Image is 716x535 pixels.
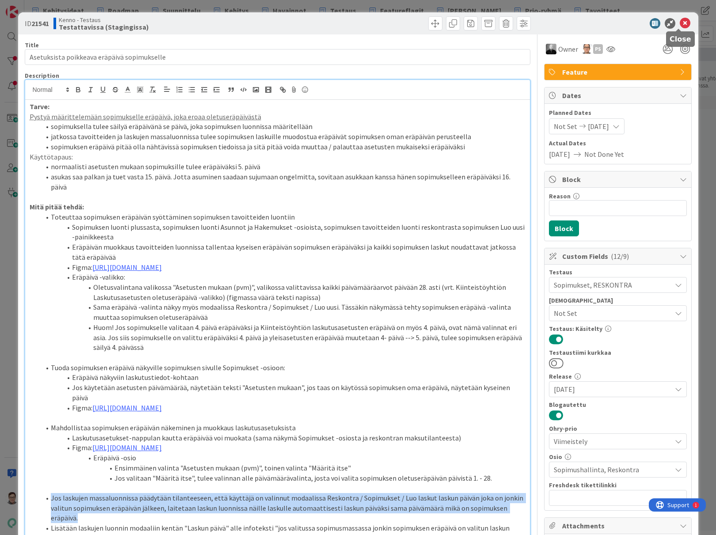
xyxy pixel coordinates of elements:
[46,4,48,11] div: 1
[59,23,149,30] b: Testattavissa (Stagingissa)
[593,44,603,54] div: PS
[19,1,40,12] span: Support
[40,323,526,353] li: Huom! Jos sopimukselle valitaan 4. päivä eräpäiväksi ja Kiinteistöyhtiön laskutusasetusten eräpäi...
[670,35,691,43] h5: Close
[40,272,526,282] li: Eräpäivä -valikko:
[549,192,571,200] label: Reason
[562,67,675,77] span: Feature
[40,172,526,192] li: asukas saa palkan ja tuet vasta 15. päivä. Jotta asuminen saadaan sujumaan ongelmitta, sovitaan a...
[40,433,526,443] li: Laskutusasetukset-nappulan kautta eräpäivää voi muokata (sama näkymä Sopimukset -osiosta ja resko...
[40,242,526,262] li: Eräpäivän muokkaus tavoitteiden luonnissa tallentaa kyseisen eräpäivän sopimuksen eräpäiväksi ja ...
[25,72,59,80] span: Description
[611,252,629,261] span: ( 12/9 )
[558,44,578,54] span: Owner
[549,108,687,118] span: Planned Dates
[554,384,671,395] span: [DATE]
[549,297,687,304] div: [DEMOGRAPHIC_DATA]
[40,443,526,453] li: Figma:
[30,112,261,121] u: Pystyä määrittelemään sopimukselle eräpäivä, joka eroaa oletuseräpäivästä
[40,493,526,523] li: Jos laskujen massaluonnissa päädytään tilanteeseen, että käyttäjä on valinnut modaalissa Reskontr...
[549,402,687,408] div: Blogautettu
[584,149,624,159] span: Not Done Yet
[40,132,526,142] li: jatkossa tavoitteiden ja laskujen massaluonnissa tulee sopimuksen laskuille muodostua eräpäivät s...
[40,383,526,402] li: Jos käytetään asetusten päivämäärää, näytetään teksti "Asetusten mukaan", jos taas on käytössä so...
[554,308,671,319] span: Not Set
[549,482,687,488] div: Freshdesk tikettilinkki
[546,44,556,54] img: MV
[25,49,530,65] input: type card name here...
[25,18,49,29] span: ID
[549,149,570,159] span: [DATE]
[562,174,675,185] span: Block
[92,443,162,452] a: [URL][DOMAIN_NAME]
[40,372,526,383] li: Eräpäivä näkyviin laskutustiedot-kohtaan
[40,262,526,273] li: Figma:
[92,263,162,272] a: [URL][DOMAIN_NAME]
[40,453,526,463] li: Eräpäivä -osio
[40,222,526,242] li: Sopimuksen luonti plussasta, sopimuksen luonti Asunnot ja Hakemukset -osioista, sopimuksen tavoit...
[59,16,149,23] span: Kenno - Testaus
[562,520,675,531] span: Attachments
[549,326,687,332] div: Testaus: Käsitelty
[554,280,671,290] span: Sopimukset, RESKONTRA
[562,90,675,101] span: Dates
[40,282,526,302] li: Oletusvalintana valikossa "Asetusten mukaan (pvm)", valikossa valittavissa kaikki päivämääräarvot...
[40,403,526,413] li: Figma:
[549,220,579,236] button: Block
[549,349,687,356] div: Testaustiimi kurkkaa
[588,121,609,132] span: [DATE]
[562,251,675,262] span: Custom Fields
[40,302,526,322] li: Sama eräpäivä -valinta näkyy myös modaalissa Reskontra / Sopimukset / Luo uusi. Tässäkin näkymäss...
[30,102,50,111] strong: Tarve:
[40,162,526,172] li: normaalisti asetusten mukaan sopimuksille tulee eräpäiväksi 5. päivä
[40,142,526,152] li: sopimuksen eräpäivä pitää olla nähtävissä sopimuksen tiedoissa ja sitä pitää voida muuttaa / pala...
[30,152,526,162] p: Käyttötapaus:
[549,139,687,148] span: Actual Dates
[40,363,526,373] li: Tuoda sopimuksen eräpäivä näkyville sopimuksen sivulle Sopimukset -osioon:
[40,473,526,483] li: Jos valitaan "Määritä itse", tulee valinnan alle päivämäärävalinta, josta voi valita sopimuksen o...
[40,463,526,473] li: Ensimmäinen valinta "Asetusten mukaan (pvm)", toinen valinta "Määritä itse"
[554,464,671,475] span: Sopimushallinta, Reskontra
[554,121,577,132] span: Not Set
[40,212,526,222] li: Toteuttaa sopimuksen eräpäivän syöttäminen sopimuksen tavoitteiden luontiin
[549,373,687,379] div: Release
[549,425,687,432] div: Ohry-prio
[40,121,526,132] li: sopimuksella tulee säilyä eräpäivänä se päivä, joka sopimuksen luonnissa määritellään
[40,423,526,433] li: Mahdollistaa sopimuksen eräpäivän näkeminen ja muokkaus laskutusasetuksista
[92,403,162,412] a: [URL][DOMAIN_NAME]
[554,435,667,448] span: Viimeistely
[549,454,687,460] div: Osio
[31,19,49,28] b: 21541
[25,41,39,49] label: Title
[583,44,592,54] img: PK
[30,202,84,211] strong: Mitä pitää tehdä:
[549,269,687,275] div: Testaus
